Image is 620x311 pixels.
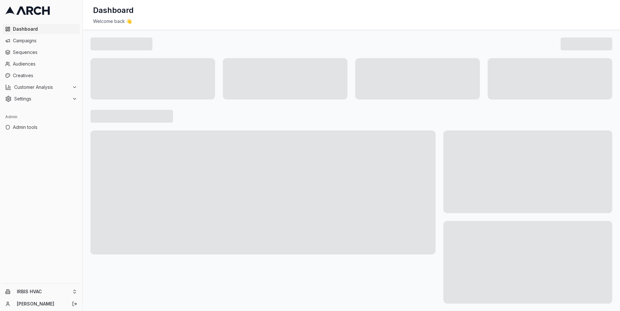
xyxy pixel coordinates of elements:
div: Welcome back 👋 [93,18,610,25]
button: IRBIS HVAC [3,286,80,297]
a: Audiences [3,59,80,69]
button: Settings [3,94,80,104]
span: Creatives [13,72,77,79]
span: Campaigns [13,37,77,44]
a: Sequences [3,47,80,57]
span: IRBIS HVAC [17,289,69,295]
div: Admin [3,112,80,122]
a: Dashboard [3,24,80,34]
span: Audiences [13,61,77,67]
span: Dashboard [13,26,77,32]
a: Admin tools [3,122,80,132]
a: Creatives [3,70,80,81]
span: Admin tools [13,124,77,130]
span: Customer Analysis [14,84,69,90]
button: Log out [70,299,79,308]
button: Customer Analysis [3,82,80,92]
h1: Dashboard [93,5,134,16]
a: Campaigns [3,36,80,46]
a: [PERSON_NAME] [17,301,65,307]
span: Sequences [13,49,77,56]
span: Settings [14,96,69,102]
